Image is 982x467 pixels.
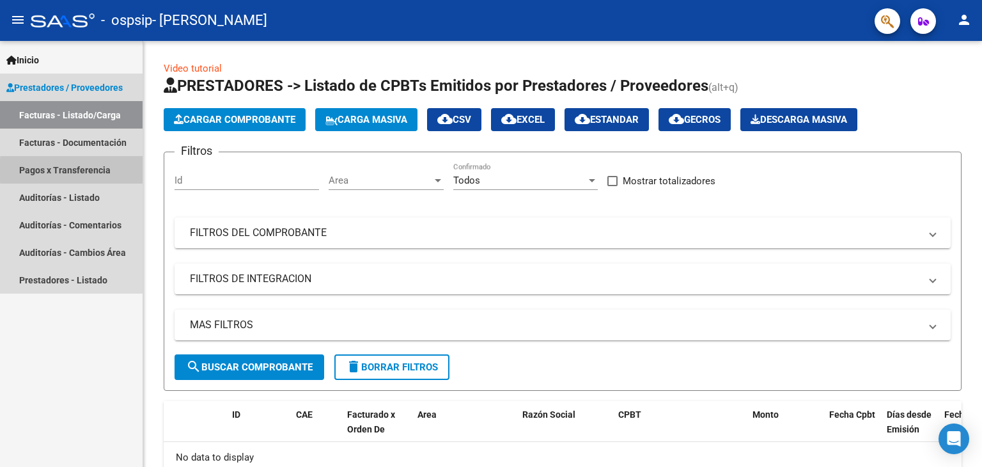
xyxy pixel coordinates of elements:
[882,401,939,457] datatable-header-cell: Días desde Emisión
[417,409,437,420] span: Area
[174,114,295,125] span: Cargar Comprobante
[175,264,951,294] mat-expansion-panel-header: FILTROS DE INTEGRACION
[164,77,708,95] span: PRESTADORES -> Listado de CPBTs Emitidos por Prestadores / Proveedores
[175,142,219,160] h3: Filtros
[887,409,931,434] span: Días desde Emisión
[186,359,201,374] mat-icon: search
[517,401,613,457] datatable-header-cell: Razón Social
[740,108,857,131] button: Descarga Masiva
[6,81,123,95] span: Prestadores / Proveedores
[315,108,417,131] button: Carga Masiva
[190,272,920,286] mat-panel-title: FILTROS DE INTEGRACION
[747,401,824,457] datatable-header-cell: Monto
[613,401,747,457] datatable-header-cell: CPBT
[501,111,517,127] mat-icon: cloud_download
[501,114,545,125] span: EXCEL
[751,114,847,125] span: Descarga Masiva
[329,175,432,186] span: Area
[296,409,313,420] span: CAE
[659,108,731,131] button: Gecros
[575,114,639,125] span: Estandar
[427,108,481,131] button: CSV
[623,173,715,189] span: Mostrar totalizadores
[453,175,480,186] span: Todos
[939,423,969,454] div: Open Intercom Messenger
[232,409,240,420] span: ID
[164,63,222,74] a: Video tutorial
[152,6,267,35] span: - [PERSON_NAME]
[491,108,555,131] button: EXCEL
[186,361,313,373] span: Buscar Comprobante
[190,318,920,332] mat-panel-title: MAS FILTROS
[334,354,449,380] button: Borrar Filtros
[325,114,407,125] span: Carga Masiva
[412,401,499,457] datatable-header-cell: Area
[190,226,920,240] mat-panel-title: FILTROS DEL COMPROBANTE
[944,409,980,434] span: Fecha Recibido
[346,359,361,374] mat-icon: delete
[575,111,590,127] mat-icon: cloud_download
[829,409,875,420] span: Fecha Cpbt
[6,53,39,67] span: Inicio
[342,401,412,457] datatable-header-cell: Facturado x Orden De
[175,218,951,248] mat-expansion-panel-header: FILTROS DEL COMPROBANTE
[10,12,26,28] mat-icon: menu
[956,12,972,28] mat-icon: person
[347,409,395,434] span: Facturado x Orden De
[437,111,453,127] mat-icon: cloud_download
[227,401,291,457] datatable-header-cell: ID
[618,409,641,420] span: CPBT
[824,401,882,457] datatable-header-cell: Fecha Cpbt
[291,401,342,457] datatable-header-cell: CAE
[752,409,779,420] span: Monto
[346,361,438,373] span: Borrar Filtros
[708,81,738,93] span: (alt+q)
[101,6,152,35] span: - ospsip
[740,108,857,131] app-download-masive: Descarga masiva de comprobantes (adjuntos)
[565,108,649,131] button: Estandar
[164,108,306,131] button: Cargar Comprobante
[522,409,575,420] span: Razón Social
[669,114,721,125] span: Gecros
[669,111,684,127] mat-icon: cloud_download
[437,114,471,125] span: CSV
[175,354,324,380] button: Buscar Comprobante
[175,310,951,340] mat-expansion-panel-header: MAS FILTROS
